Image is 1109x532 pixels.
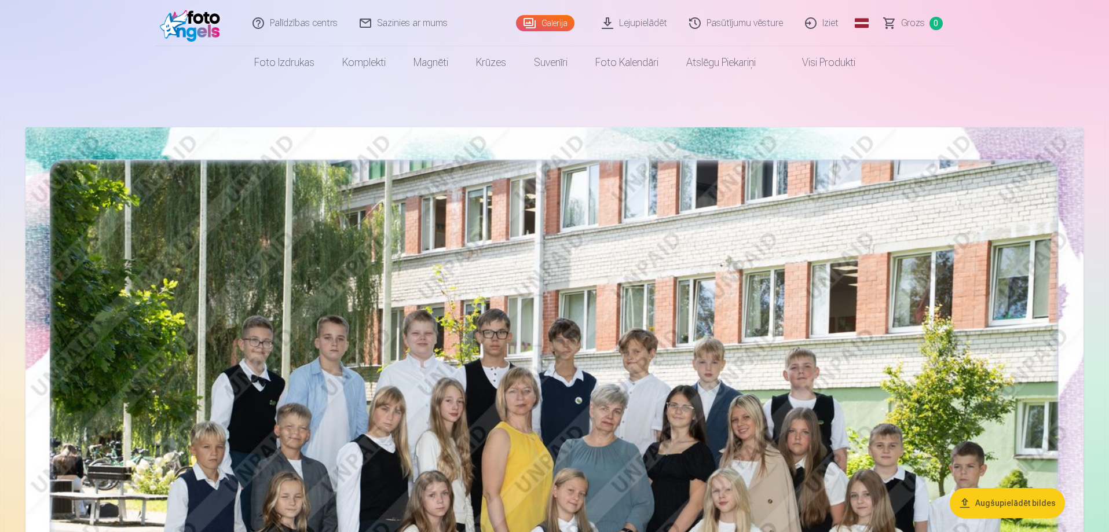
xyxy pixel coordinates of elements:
a: Krūzes [462,46,520,79]
a: Visi produkti [770,46,869,79]
span: Grozs [901,16,925,30]
a: Suvenīri [520,46,581,79]
a: Komplekti [328,46,400,79]
a: Atslēgu piekariņi [672,46,770,79]
a: Foto izdrukas [240,46,328,79]
a: Foto kalendāri [581,46,672,79]
button: Augšupielādēt bildes [950,488,1065,518]
img: /fa1 [160,5,226,42]
span: 0 [929,17,943,30]
a: Galerija [516,15,574,31]
a: Magnēti [400,46,462,79]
